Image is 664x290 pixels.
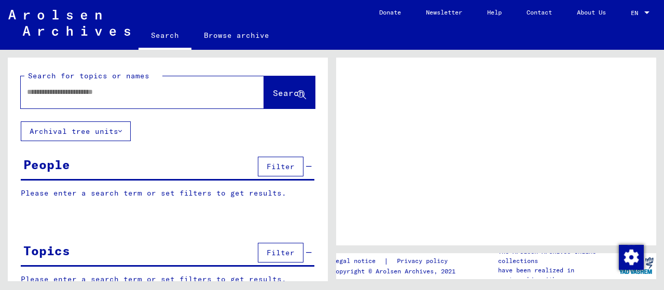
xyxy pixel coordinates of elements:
mat-label: Search for topics or names [28,71,149,80]
a: Privacy policy [389,256,460,267]
a: Search [139,23,191,50]
img: yv_logo.png [617,253,656,279]
span: Search [273,88,304,98]
a: Browse archive [191,23,282,48]
button: Filter [258,157,303,176]
span: Filter [267,162,295,171]
img: Change consent [619,245,644,270]
span: EN [631,9,642,17]
button: Filter [258,243,303,263]
p: have been realized in partnership with [498,266,616,284]
div: | [332,256,460,267]
p: Copyright © Arolsen Archives, 2021 [332,267,460,276]
button: Search [264,76,315,108]
p: Please enter a search term or set filters to get results. [21,188,314,199]
button: Archival tree units [21,121,131,141]
span: Filter [267,248,295,257]
div: Topics [23,241,70,260]
img: Arolsen_neg.svg [8,10,130,36]
a: Legal notice [332,256,384,267]
p: The Arolsen Archives online collections [498,247,616,266]
div: People [23,155,70,174]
